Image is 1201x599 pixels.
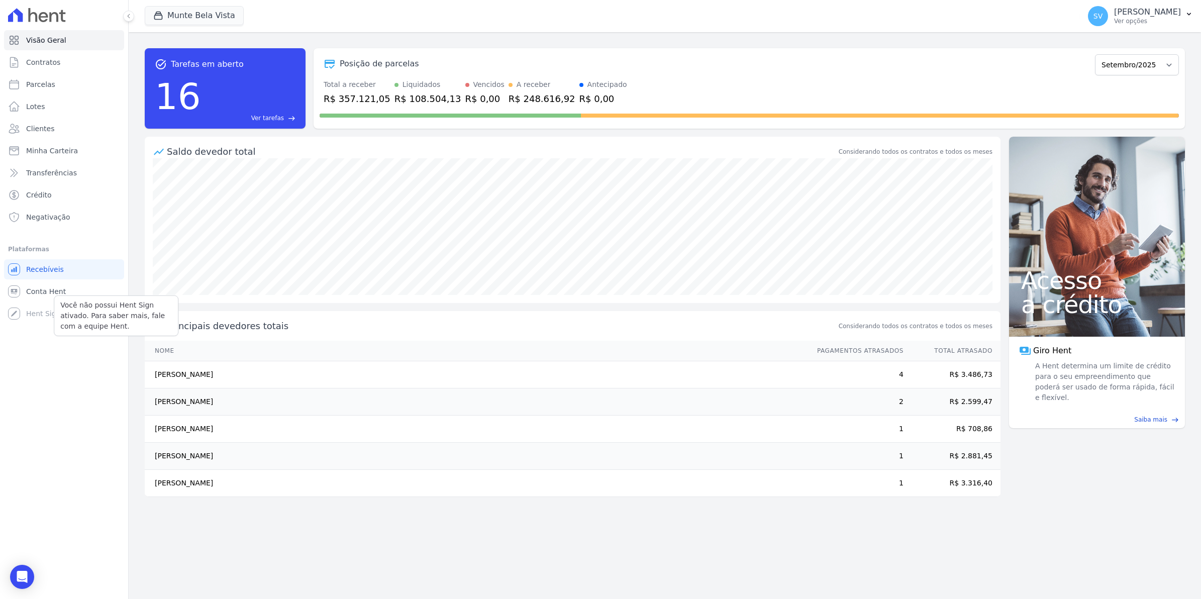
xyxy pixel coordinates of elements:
[808,470,904,497] td: 1
[808,443,904,470] td: 1
[8,243,120,255] div: Plataformas
[808,416,904,443] td: 1
[26,146,78,156] span: Minha Carteira
[26,168,77,178] span: Transferências
[1033,361,1175,403] span: A Hent determina um limite de crédito para o seu empreendimento que poderá ser usado de forma ráp...
[26,212,70,222] span: Negativação
[808,361,904,388] td: 4
[517,79,551,90] div: A receber
[1134,415,1167,424] span: Saiba mais
[839,322,992,331] span: Considerando todos os contratos e todos os meses
[904,443,1000,470] td: R$ 2.881,45
[26,35,66,45] span: Visão Geral
[145,443,808,470] td: [PERSON_NAME]
[171,58,244,70] span: Tarefas em aberto
[465,92,505,106] div: R$ 0,00
[904,341,1000,361] th: Total Atrasado
[26,57,60,67] span: Contratos
[4,185,124,205] a: Crédito
[26,264,64,274] span: Recebíveis
[579,92,627,106] div: R$ 0,00
[155,58,167,70] span: task_alt
[4,207,124,227] a: Negativação
[145,341,808,361] th: Nome
[4,141,124,161] a: Minha Carteira
[1171,416,1179,424] span: east
[473,79,505,90] div: Vencidos
[4,259,124,279] a: Recebíveis
[1080,2,1201,30] button: SV [PERSON_NAME] Ver opções
[904,361,1000,388] td: R$ 3.486,73
[4,74,124,94] a: Parcelas
[1093,13,1103,20] span: SV
[904,470,1000,497] td: R$ 3.316,40
[808,388,904,416] td: 2
[145,416,808,443] td: [PERSON_NAME]
[4,119,124,139] a: Clientes
[4,163,124,183] a: Transferências
[904,388,1000,416] td: R$ 2.599,47
[324,92,390,106] div: R$ 357.121,05
[587,79,627,90] div: Antecipado
[808,341,904,361] th: Pagamentos Atrasados
[251,114,284,123] span: Ver tarefas
[904,416,1000,443] td: R$ 708,86
[324,79,390,90] div: Total a receber
[403,79,441,90] div: Liquidados
[1114,7,1181,17] p: [PERSON_NAME]
[1021,292,1173,317] span: a crédito
[26,102,45,112] span: Lotes
[145,388,808,416] td: [PERSON_NAME]
[167,319,837,333] span: Principais devedores totais
[167,145,837,158] div: Saldo devedor total
[145,470,808,497] td: [PERSON_NAME]
[4,96,124,117] a: Lotes
[1033,345,1071,357] span: Giro Hent
[26,79,55,89] span: Parcelas
[394,92,461,106] div: R$ 108.504,13
[4,30,124,50] a: Visão Geral
[1021,268,1173,292] span: Acesso
[4,52,124,72] a: Contratos
[145,361,808,388] td: [PERSON_NAME]
[1114,17,1181,25] p: Ver opções
[155,70,201,123] div: 16
[60,300,172,332] p: Você não possui Hent Sign ativado. Para saber mais, fale com a equipe Hent.
[26,286,66,296] span: Conta Hent
[4,281,124,302] a: Conta Hent
[26,190,52,200] span: Crédito
[509,92,575,106] div: R$ 248.616,92
[1015,415,1179,424] a: Saiba mais east
[145,6,244,25] button: Munte Bela Vista
[288,115,295,122] span: east
[205,114,295,123] a: Ver tarefas east
[340,58,419,70] div: Posição de parcelas
[839,147,992,156] div: Considerando todos os contratos e todos os meses
[26,124,54,134] span: Clientes
[10,565,34,589] div: Open Intercom Messenger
